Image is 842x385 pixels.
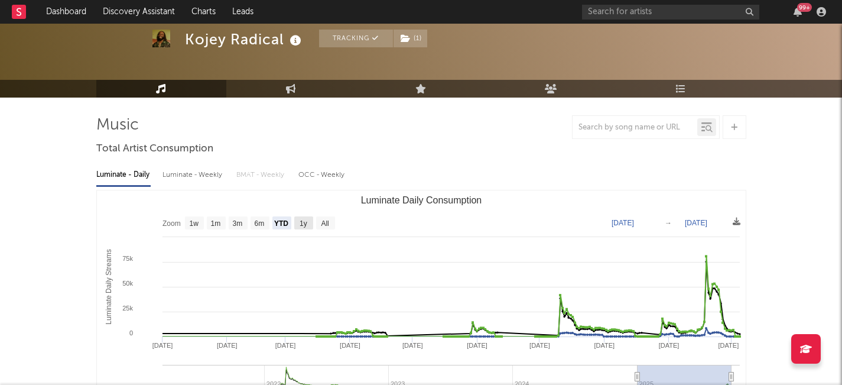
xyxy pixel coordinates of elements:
[300,219,307,228] text: 1y
[122,305,133,312] text: 25k
[594,342,615,349] text: [DATE]
[122,280,133,287] text: 50k
[321,219,329,228] text: All
[467,342,487,349] text: [DATE]
[360,195,482,205] text: Luminate Daily Consumption
[254,219,264,228] text: 6m
[185,30,304,49] div: Kojey Radical
[340,342,360,349] text: [DATE]
[794,7,802,17] button: 99+
[96,165,151,185] div: Luminate - Daily
[189,219,199,228] text: 1w
[152,342,173,349] text: [DATE]
[393,30,428,47] span: ( 1 )
[718,342,739,349] text: [DATE]
[274,219,288,228] text: YTD
[298,165,346,185] div: OCC - Weekly
[665,219,672,227] text: →
[612,219,634,227] text: [DATE]
[162,165,225,185] div: Luminate - Weekly
[275,342,295,349] text: [DATE]
[658,342,679,349] text: [DATE]
[210,219,220,228] text: 1m
[162,219,181,228] text: Zoom
[685,219,707,227] text: [DATE]
[129,329,132,337] text: 0
[96,142,213,156] span: Total Artist Consumption
[319,30,393,47] button: Tracking
[529,342,550,349] text: [DATE]
[573,123,697,132] input: Search by song name or URL
[217,342,238,349] text: [DATE]
[232,219,242,228] text: 3m
[122,255,133,262] text: 75k
[104,249,112,324] text: Luminate Daily Streams
[582,5,759,20] input: Search for artists
[797,3,812,12] div: 99 +
[394,30,427,47] button: (1)
[402,342,422,349] text: [DATE]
